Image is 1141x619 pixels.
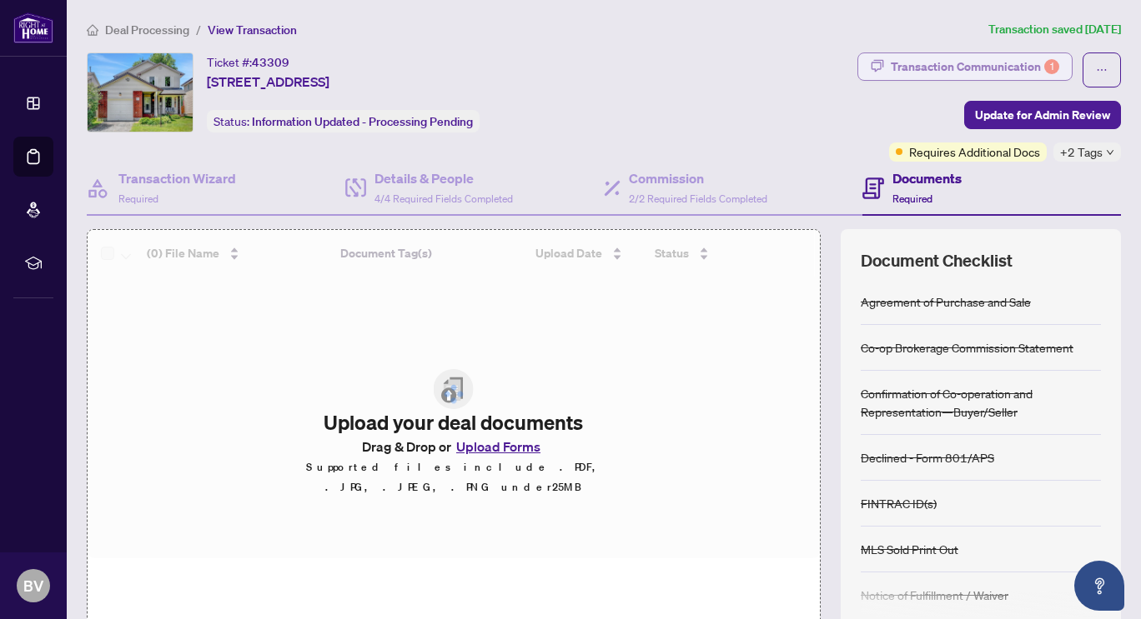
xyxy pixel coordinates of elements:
[975,102,1110,128] span: Update for Admin Review
[118,168,236,188] h4: Transaction Wizard
[208,22,297,37] span: View Transaction
[374,168,513,188] h4: Details & People
[374,192,513,205] span: 4/4 Required Fields Completed
[861,448,994,467] div: Declined - Form 801/APS
[23,574,43,597] span: BV
[861,540,958,558] div: MLS Sold Print Out
[196,20,201,39] li: /
[857,52,1073,81] button: Transaction Communication1
[892,192,932,205] span: Required
[629,192,767,205] span: 2/2 Required Fields Completed
[861,494,937,512] div: FINTRAC ID(s)
[252,55,289,70] span: 43309
[1096,64,1108,76] span: ellipsis
[1106,148,1114,157] span: down
[988,20,1121,39] article: Transaction saved [DATE]
[861,338,1073,357] div: Co-op Brokerage Commission Statement
[87,24,98,36] span: home
[891,53,1059,80] div: Transaction Communication
[909,142,1040,161] span: Requires Additional Docs
[1060,142,1103,162] span: +2 Tags
[892,168,962,188] h4: Documents
[118,192,158,205] span: Required
[252,114,473,129] span: Information Updated - Processing Pending
[1074,561,1124,611] button: Open asap
[861,249,1013,272] span: Document Checklist
[629,168,767,188] h4: Commission
[964,101,1121,129] button: Update for Admin Review
[207,72,329,92] span: [STREET_ADDRESS]
[861,586,1008,604] div: Notice of Fulfillment / Waiver
[861,384,1101,421] div: Confirmation of Co-operation and Representation—Buyer/Seller
[88,53,193,132] img: IMG-X12250779_1.jpg
[207,110,480,132] div: Status:
[861,292,1031,311] div: Agreement of Purchase and Sale
[13,12,53,43] img: logo
[105,22,189,37] span: Deal Processing
[207,52,289,72] div: Ticket #:
[1044,59,1059,74] div: 1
